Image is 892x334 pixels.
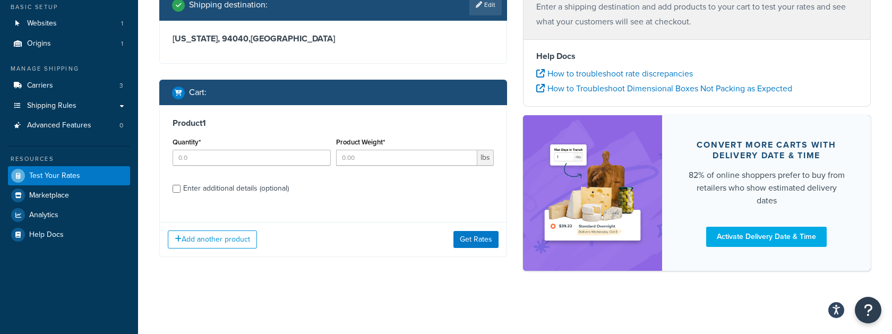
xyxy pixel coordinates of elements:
[27,39,51,48] span: Origins
[8,186,130,205] a: Marketplace
[119,121,123,130] span: 0
[173,138,201,146] label: Quantity*
[688,169,845,207] div: 82% of online shoppers prefer to buy from retailers who show estimated delivery dates
[8,225,130,244] a: Help Docs
[8,205,130,225] a: Analytics
[29,211,58,220] span: Analytics
[29,230,64,239] span: Help Docs
[336,150,478,166] input: 0.00
[8,166,130,185] a: Test Your Rates
[8,116,130,135] li: Advanced Features
[8,76,130,96] li: Carriers
[8,116,130,135] a: Advanced Features0
[173,118,494,129] h3: Product 1
[536,67,693,80] a: How to troubleshoot rate discrepancies
[8,14,130,33] a: Websites1
[8,155,130,164] div: Resources
[336,138,385,146] label: Product Weight*
[119,81,123,90] span: 3
[121,39,123,48] span: 1
[173,150,331,166] input: 0.0
[121,19,123,28] span: 1
[189,88,207,97] h2: Cart :
[183,181,289,196] div: Enter additional details (optional)
[8,64,130,73] div: Manage Shipping
[477,150,494,166] span: lbs
[855,297,881,323] button: Open Resource Center
[8,76,130,96] a: Carriers3
[168,230,257,249] button: Add another product
[27,81,53,90] span: Carriers
[536,50,857,63] h4: Help Docs
[8,34,130,54] li: Origins
[29,172,80,181] span: Test Your Rates
[27,19,57,28] span: Websites
[8,96,130,116] a: Shipping Rules
[688,140,845,161] div: Convert more carts with delivery date & time
[8,14,130,33] li: Websites
[536,82,792,95] a: How to Troubleshoot Dimensional Boxes Not Packing as Expected
[173,33,494,44] h3: [US_STATE], 94040 , [GEOGRAPHIC_DATA]
[706,227,827,247] a: Activate Delivery Date & Time
[173,185,181,193] input: Enter additional details (optional)
[539,131,646,255] img: feature-image-ddt-36eae7f7280da8017bfb280eaccd9c446f90b1fe08728e4019434db127062ab4.png
[27,101,76,110] span: Shipping Rules
[8,34,130,54] a: Origins1
[29,191,69,200] span: Marketplace
[453,231,499,248] button: Get Rates
[27,121,91,130] span: Advanced Features
[8,3,130,12] div: Basic Setup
